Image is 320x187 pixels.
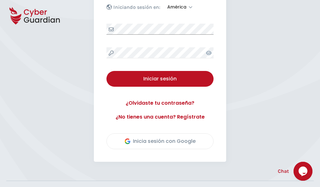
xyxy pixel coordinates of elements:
div: Iniciar sesión [111,75,209,83]
a: ¿No tienes una cuenta? Regístrate [106,113,214,121]
iframe: chat widget [294,162,314,181]
button: Inicia sesión con Google [106,133,214,149]
a: ¿Olvidaste tu contraseña? [106,99,214,107]
span: Chat [278,167,289,175]
div: Inicia sesión con Google [125,137,196,145]
button: Iniciar sesión [106,71,214,87]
